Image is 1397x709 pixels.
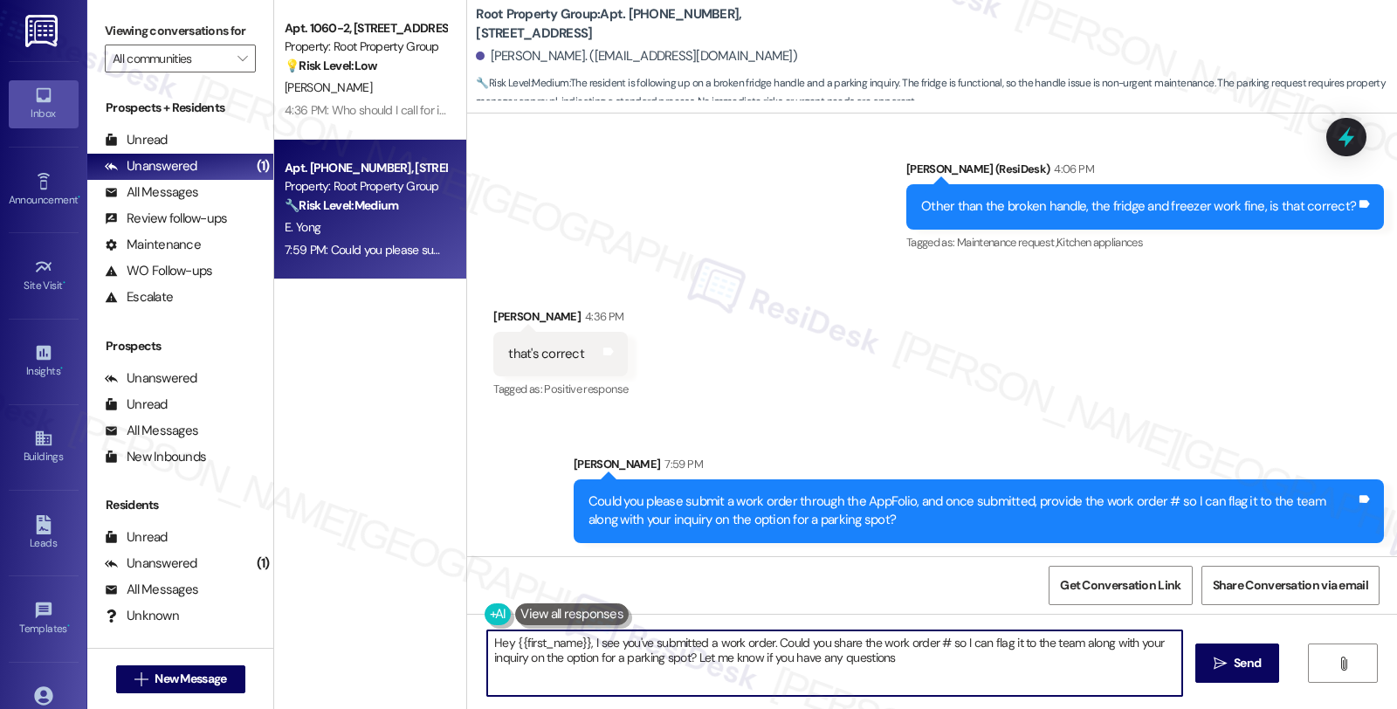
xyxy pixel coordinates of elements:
div: WO Follow-ups [105,262,212,280]
span: Maintenance request , [957,235,1056,250]
div: Apt. [PHONE_NUMBER], [STREET_ADDRESS] [285,159,446,177]
div: 4:36 PM [581,307,623,326]
div: All Messages [105,422,198,440]
a: Insights • [9,338,79,385]
i:  [134,672,148,686]
div: (1) [252,153,274,180]
div: [PERSON_NAME] [493,307,628,332]
div: Tagged as: [906,230,1384,255]
div: Unread [105,396,168,414]
button: Share Conversation via email [1201,566,1380,605]
a: Inbox [9,80,79,127]
i:  [1214,657,1227,671]
div: Unread [105,528,168,547]
span: New Message [155,670,226,688]
input: All communities [113,45,228,72]
div: Prospects + Residents [87,99,273,117]
span: : The resident is following up on a broken fridge handle and a parking inquiry. The fridge is fun... [476,74,1397,112]
span: Kitchen appliances [1056,235,1143,250]
span: Positive response [544,382,628,396]
strong: 🔧 Risk Level: Medium [476,76,568,90]
button: Send [1195,644,1280,683]
div: Unanswered [105,554,197,573]
div: Tagged as: [493,376,628,402]
div: Unanswered [105,157,197,176]
div: (1) [252,550,274,577]
span: • [63,277,65,289]
a: Leads [9,510,79,557]
div: Residents [87,496,273,514]
div: 7:59 PM: Could you please submit a work order through the AppFolio, and once submitted, provide t... [285,242,1290,258]
div: Property: Root Property Group [285,38,446,56]
div: Apt. 1060-2, [STREET_ADDRESS] [285,19,446,38]
span: [PERSON_NAME] [285,79,372,95]
button: Get Conversation Link [1049,566,1192,605]
div: [PERSON_NAME] (ResiDesk) [906,160,1384,184]
div: Unknown [105,607,179,625]
button: New Message [116,665,245,693]
span: E. Yong [285,219,320,235]
div: [PERSON_NAME]. ([EMAIL_ADDRESS][DOMAIN_NAME]) [476,47,797,65]
div: Unread [105,131,168,149]
span: • [67,620,70,632]
img: ResiDesk Logo [25,15,61,47]
span: • [78,191,80,203]
a: Site Visit • [9,252,79,299]
div: Maintenance [105,236,201,254]
span: Send [1234,654,1261,672]
span: Get Conversation Link [1060,576,1180,595]
div: All Messages [105,581,198,599]
div: Prospects [87,337,273,355]
div: Unanswered [105,369,197,388]
span: Share Conversation via email [1213,576,1368,595]
div: 4:36 PM: Who should I call for internet? [285,102,481,118]
div: that's correct [508,345,584,363]
div: Property: Root Property Group [285,177,446,196]
i:  [237,52,247,65]
i:  [1337,657,1350,671]
strong: 🔧 Risk Level: Medium [285,197,398,213]
div: All Messages [105,183,198,202]
b: Root Property Group: Apt. [PHONE_NUMBER], [STREET_ADDRESS] [476,5,825,43]
div: Review follow-ups [105,210,227,228]
strong: 💡 Risk Level: Low [285,58,377,73]
textarea: To enrich screen reader interactions, please activate Accessibility in Grammarly extension settings [487,630,1182,696]
div: [PERSON_NAME] [574,455,1384,479]
a: Buildings [9,423,79,471]
div: New Inbounds [105,448,206,466]
span: • [60,362,63,375]
div: 4:06 PM [1049,160,1093,178]
div: Escalate [105,288,173,306]
a: Templates • [9,595,79,643]
label: Viewing conversations for [105,17,256,45]
div: 7:59 PM [660,455,702,473]
div: Could you please submit a work order through the AppFolio, and once submitted, provide the work o... [588,492,1356,530]
div: Other than the broken handle, the fridge and freezer work fine, is that correct? [921,197,1356,216]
